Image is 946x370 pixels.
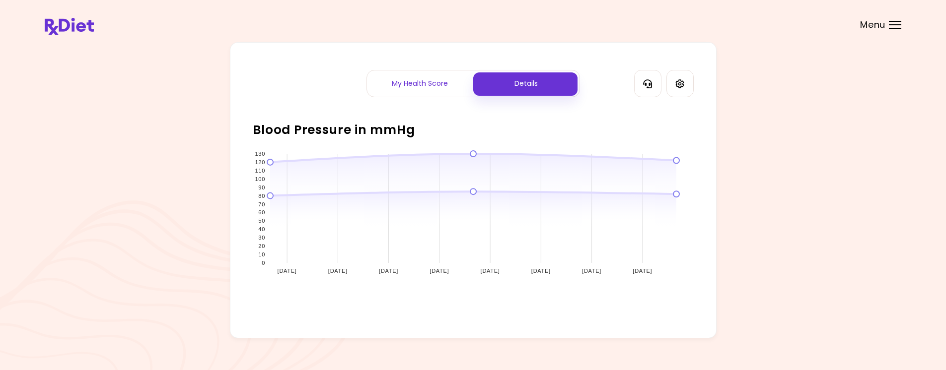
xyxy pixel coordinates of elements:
[258,227,265,233] text: 40
[860,20,885,29] span: Menu
[255,168,265,174] text: 110
[634,70,661,97] button: Contact Information
[328,268,347,274] text: [DATE]
[255,151,265,157] text: 130
[253,122,694,138] h2: Blood Pressure in mmHg
[258,244,265,249] text: 20
[45,18,94,35] img: RxDiet
[258,201,265,207] text: 70
[480,268,500,274] text: [DATE]
[258,193,265,199] text: 80
[258,210,265,216] text: 60
[379,268,398,274] text: [DATE]
[430,268,449,274] text: [DATE]
[258,185,265,190] text: 90
[473,70,580,97] div: Details
[531,268,550,274] text: [DATE]
[255,159,265,165] text: 120
[277,268,296,274] text: [DATE]
[262,260,265,266] text: 0
[258,251,265,257] text: 10
[258,235,265,241] text: 30
[666,70,694,97] a: Settings
[255,176,265,182] text: 100
[258,218,265,224] text: 50
[582,268,601,274] text: [DATE]
[367,70,473,97] div: My Health Score
[633,268,652,274] text: [DATE]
